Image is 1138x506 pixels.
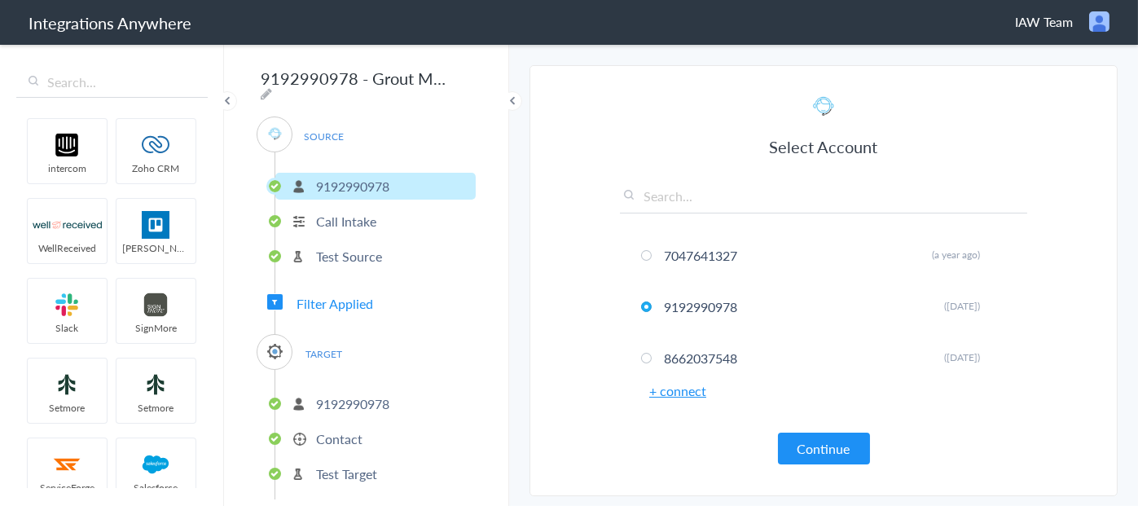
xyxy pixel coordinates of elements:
[316,177,389,196] p: 9192990978
[121,291,191,319] img: signmore-logo.png
[944,299,980,313] span: ([DATE])
[29,11,191,34] h1: Integrations Anywhere
[28,161,107,175] span: intercom
[16,67,208,98] input: Search...
[28,401,107,415] span: Setmore
[116,241,196,255] span: [PERSON_NAME]
[932,248,980,262] span: (a year ago)
[33,451,102,478] img: serviceforge-icon.png
[620,187,1027,213] input: Search...
[265,124,285,144] img: Answering_service.png
[265,341,285,362] img: serviceminder-logo.svg
[297,294,373,313] span: Filter Applied
[33,131,102,159] img: intercom-logo.svg
[116,481,196,495] span: Salesforce
[116,161,196,175] span: Zoho CRM
[28,481,107,495] span: ServiceForge
[293,125,355,147] span: SOURCE
[293,343,355,365] span: TARGET
[1015,12,1073,31] span: IAW Team
[316,394,389,413] p: 9192990978
[944,350,980,364] span: ([DATE])
[28,321,107,335] span: Slack
[121,131,191,159] img: zoho-logo.svg
[316,429,362,448] p: Contact
[620,135,1027,158] h3: Select Account
[33,291,102,319] img: slack-logo.svg
[316,212,376,231] p: Call Intake
[121,451,191,478] img: salesforce-logo.svg
[28,241,107,255] span: WellReceived
[649,381,706,400] a: + connect
[316,464,377,483] p: Test Target
[116,401,196,415] span: Setmore
[121,211,191,239] img: trello.png
[33,371,102,398] img: setmoreNew.jpg
[316,247,382,266] p: Test Source
[33,211,102,239] img: wr-logo.svg
[778,433,870,464] button: Continue
[116,321,196,335] span: SignMore
[1089,11,1109,32] img: user.png
[121,371,191,398] img: setmoreNew.jpg
[807,90,840,123] img: Answering_service.png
